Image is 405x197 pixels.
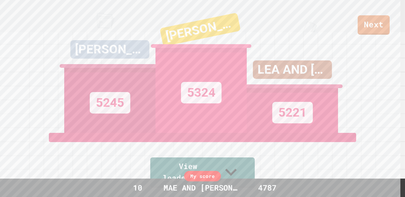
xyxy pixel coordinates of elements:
[184,171,221,181] div: My score
[70,40,149,59] div: [PERSON_NAME] WRZ
[118,182,157,194] div: 10
[90,92,130,114] div: 5245
[181,82,222,103] div: 5324
[160,13,241,47] div: [PERSON_NAME] 🍫
[248,182,287,194] div: 4787
[358,15,390,35] a: Next
[253,60,332,79] div: LEA AND [PERSON_NAME]
[157,182,247,194] div: MAE AND [PERSON_NAME]
[150,157,255,188] a: View leaderboard
[272,102,313,123] div: 5221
